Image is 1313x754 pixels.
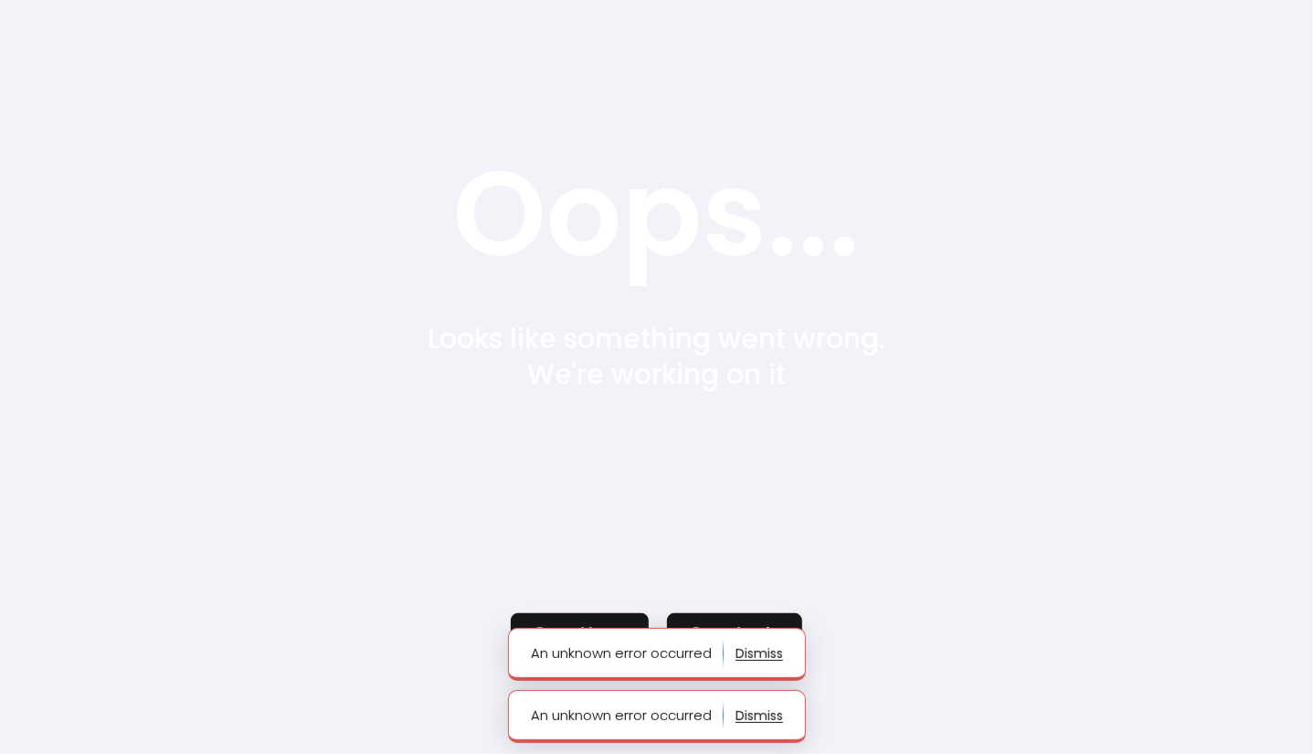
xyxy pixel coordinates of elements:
[531,701,724,730] p: An unknown error occurred
[736,701,783,730] button: dismiss
[736,639,783,668] button: dismiss
[667,613,802,653] m-button: Go to Login
[511,613,649,653] m-button: Go to Home
[531,639,724,668] p: An unknown error occurred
